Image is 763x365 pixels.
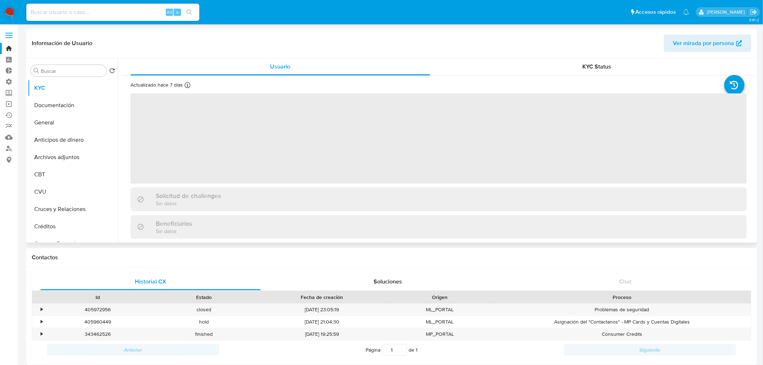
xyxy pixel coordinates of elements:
[156,192,221,200] h3: Solicitud de challenges
[176,9,178,16] span: s
[28,79,118,97] button: KYC
[28,218,118,235] button: Créditos
[151,328,257,340] div: finished
[28,235,118,252] button: Cuentas Bancarias
[47,344,219,356] button: Anterior
[257,316,387,328] div: [DATE] 21:04:30
[498,294,746,301] div: Proceso
[750,8,758,16] a: Salir
[32,40,92,47] h1: Información de Usuario
[156,228,192,234] p: Sin datos
[619,277,632,286] span: Chat
[135,277,166,286] span: Historial CX
[673,35,735,52] span: Ver mirada por persona
[167,9,172,16] span: Alt
[28,166,118,183] button: CBT
[683,9,689,15] a: Notificaciones
[109,68,115,76] button: Volver al orden por defecto
[664,35,751,52] button: Ver mirada por persona
[257,304,387,316] div: [DATE] 23:05:19
[583,62,612,71] span: KYC Status
[131,215,747,239] div: BeneficiariosSin datos
[270,62,291,71] span: Usuario
[564,344,736,356] button: Siguiente
[45,316,151,328] div: 405960449
[387,316,493,328] div: ML_PORTAL
[387,304,493,316] div: ML_PORTAL
[41,68,103,74] input: Buscar
[156,200,221,207] p: Sin datos
[366,344,418,356] span: Página de
[28,131,118,149] button: Anticipos de dinero
[156,220,192,228] h3: Beneficiarios
[131,93,747,184] span: ‌
[387,328,493,340] div: MP_PORTAL
[416,346,418,353] span: 1
[26,8,199,17] input: Buscar usuario o caso...
[28,201,118,218] button: Cruces y Relaciones
[41,331,43,338] div: •
[28,114,118,131] button: General
[131,82,183,88] p: Actualizado hace 7 días
[636,8,676,16] span: Accesos rápidos
[493,328,751,340] div: Consumer Credits
[262,294,382,301] div: Fecha de creación
[156,294,252,301] div: Estado
[392,294,488,301] div: Origen
[50,294,146,301] div: Id
[45,328,151,340] div: 343462526
[374,277,402,286] span: Soluciones
[41,306,43,313] div: •
[28,97,118,114] button: Documentación
[493,304,751,316] div: Problemas de seguridad
[28,183,118,201] button: CVU
[182,7,197,17] button: search-icon
[34,68,39,74] button: Buscar
[45,304,151,316] div: 405972956
[493,316,751,328] div: Asignación del "Contactanos" - MP Cards y Cuentas Digitales
[707,9,747,16] p: ludmila.lanatti@mercadolibre.com
[41,318,43,325] div: •
[257,328,387,340] div: [DATE] 19:25:59
[28,149,118,166] button: Archivos adjuntos
[151,316,257,328] div: hold
[32,254,751,261] h1: Contactos
[131,188,747,211] div: Solicitud de challengesSin datos
[151,304,257,316] div: closed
